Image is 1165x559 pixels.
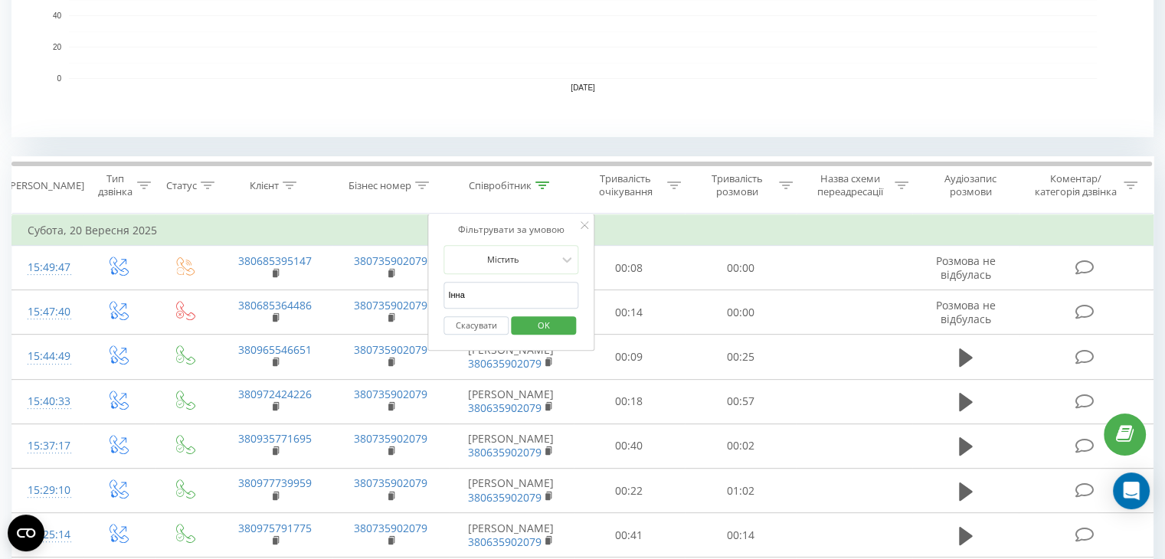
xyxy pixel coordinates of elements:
[28,387,68,417] div: 15:40:33
[443,316,509,335] button: Скасувати
[1113,472,1150,509] div: Open Intercom Messenger
[574,335,685,379] td: 00:09
[449,335,574,379] td: [PERSON_NAME]
[468,356,542,371] a: 380635902079
[936,253,996,282] span: Розмова не відбулась
[685,335,796,379] td: 00:25
[8,515,44,551] button: Open CMP widget
[354,342,427,357] a: 380735902079
[53,11,62,20] text: 40
[574,423,685,468] td: 00:40
[354,476,427,490] a: 380735902079
[685,379,796,423] td: 00:57
[28,297,68,327] div: 15:47:40
[587,172,664,198] div: Тривалість очікування
[238,253,312,268] a: 380685395147
[443,222,578,237] div: Фільтрувати за умовою
[468,400,542,415] a: 380635902079
[28,253,68,283] div: 15:49:47
[238,298,312,312] a: 380685364486
[685,513,796,557] td: 00:14
[166,179,197,192] div: Статус
[685,290,796,335] td: 00:00
[574,379,685,423] td: 00:18
[574,246,685,290] td: 00:08
[28,520,68,550] div: 15:25:14
[57,74,61,83] text: 0
[469,179,532,192] div: Співробітник
[354,521,427,535] a: 380735902079
[354,298,427,312] a: 380735902079
[443,282,578,309] input: Введіть значення
[449,379,574,423] td: [PERSON_NAME]
[238,342,312,357] a: 380965546651
[449,423,574,468] td: [PERSON_NAME]
[468,490,542,505] a: 380635902079
[571,83,595,92] text: [DATE]
[685,246,796,290] td: 00:00
[522,313,565,337] span: OK
[354,431,427,446] a: 380735902079
[238,431,312,446] a: 380935771695
[574,290,685,335] td: 00:14
[238,387,312,401] a: 380972424226
[250,179,279,192] div: Клієнт
[28,431,68,461] div: 15:37:17
[97,172,133,198] div: Тип дзвінка
[12,215,1154,246] td: Субота, 20 Вересня 2025
[511,316,576,335] button: OK
[810,172,891,198] div: Назва схеми переадресації
[574,513,685,557] td: 00:41
[699,172,775,198] div: Тривалість розмови
[936,298,996,326] span: Розмова не відбулась
[354,387,427,401] a: 380735902079
[685,423,796,468] td: 00:02
[449,513,574,557] td: [PERSON_NAME]
[468,534,542,549] a: 380635902079
[28,476,68,505] div: 15:29:10
[7,179,84,192] div: [PERSON_NAME]
[926,172,1016,198] div: Аудіозапис розмови
[238,476,312,490] a: 380977739959
[1030,172,1120,198] div: Коментар/категорія дзвінка
[349,179,411,192] div: Бізнес номер
[53,43,62,51] text: 20
[238,521,312,535] a: 380975791775
[449,469,574,513] td: [PERSON_NAME]
[28,342,68,371] div: 15:44:49
[574,469,685,513] td: 00:22
[354,253,427,268] a: 380735902079
[685,469,796,513] td: 01:02
[468,445,542,459] a: 380635902079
